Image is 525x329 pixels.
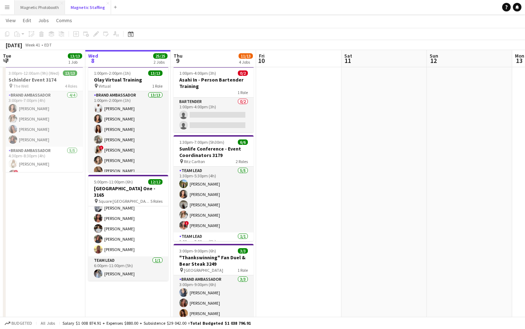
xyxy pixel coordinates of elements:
[148,179,162,185] span: 12/12
[174,167,254,232] app-card-role: Team Lead5/51:30pm-5:30pm (4h)[PERSON_NAME][PERSON_NAME][PERSON_NAME][PERSON_NAME]![PERSON_NAME]
[87,57,98,65] span: 8
[88,170,168,256] app-card-role: Server7/76:00pm-11:00pm (5h)[PERSON_NAME][PERSON_NAME][PERSON_NAME][PERSON_NAME][PERSON_NAME][PER...
[6,17,16,24] span: View
[174,98,254,132] app-card-role: Bartender0/21:00pm-4:00pm (3h)
[11,321,32,326] span: Budgeted
[239,59,252,65] div: 4 Jobs
[88,185,168,198] h3: [GEOGRAPHIC_DATA] One - 3165
[88,175,168,281] app-job-card: 5:00pm-11:00pm (6h)12/12[GEOGRAPHIC_DATA] One - 3165 Square [GEOGRAPHIC_DATA]5 RolesServer7/76:00...
[35,16,52,25] a: Jobs
[344,53,352,59] span: Sat
[63,70,77,76] span: 13/13
[174,66,254,132] app-job-card: 1:00pm-4:00pm (3h)0/2Asahi In - Person Bartender Training1 RoleBartender0/21:00pm-4:00pm (3h)
[179,248,216,254] span: 3:00pm-9:00pm (6h)
[174,254,254,267] h3: "Thankswinning" Fan Duel & Bear Steak 3249
[38,17,49,24] span: Jobs
[237,90,248,95] span: 1 Role
[3,16,19,25] a: View
[65,83,77,89] span: 4 Roles
[174,77,254,89] h3: Asahi In - Person Bartender Training
[258,57,265,65] span: 10
[15,0,65,14] button: Magnetic Photobooth
[56,17,72,24] span: Comms
[259,53,265,59] span: Fri
[174,275,254,320] app-card-role: Brand Ambassador3/33:00pm-9:00pm (6h)[PERSON_NAME][PERSON_NAME][PERSON_NAME]
[88,91,168,240] app-card-role: Brand Ambassador13/131:00pm-2:00pm (1h)[PERSON_NAME][PERSON_NAME][PERSON_NAME][PERSON_NAME]![PERS...
[174,244,254,320] app-job-card: 3:00pm-9:00pm (6h)3/3"Thankswinning" Fan Duel & Bear Steak 3249 [GEOGRAPHIC_DATA]1 RoleBrand Amba...
[236,159,248,164] span: 2 Roles
[20,16,34,25] a: Edit
[24,42,41,48] span: Week 41
[190,320,251,326] span: Total Budgeted $1 038 796.91
[430,53,438,59] span: Sun
[99,198,150,204] span: Square [GEOGRAPHIC_DATA]
[3,77,83,83] h3: Schinlder Event 3174
[14,170,18,174] span: !
[13,83,29,89] span: The Well
[148,70,162,76] span: 13/13
[185,221,189,225] span: !
[238,248,248,254] span: 3/3
[23,17,31,24] span: Edit
[184,267,223,273] span: [GEOGRAPHIC_DATA]
[99,83,111,89] span: Virtual
[68,53,82,59] span: 13/13
[174,135,254,241] app-job-card: 1:30pm-7:00pm (5h30m)6/6Sunlife Conference - Event Coordinators 3179 Ritz Carlton2 RolesTeam Lead...
[3,147,83,212] app-card-role: Brand Ambassador5/54:30pm-8:30pm (4h)[PERSON_NAME]![PERSON_NAME]
[6,41,22,49] div: [DATE]
[65,0,111,14] button: Magnetic Staffing
[94,179,133,185] span: 5:00pm-11:00pm (6h)
[238,139,248,145] span: 6/6
[88,77,168,83] h3: Olay Virtual Training
[88,53,98,59] span: Wed
[172,57,182,65] span: 9
[153,53,167,59] span: 25/25
[174,232,254,257] app-card-role: Team Lead1/12:00pm-7:00pm (5h)
[44,42,52,48] div: EDT
[9,70,59,76] span: 3:00pm-12:00am (9h) (Wed)
[152,83,162,89] span: 1 Role
[53,16,75,25] a: Comms
[3,66,83,172] app-job-card: 3:00pm-12:00am (9h) (Wed)13/13Schinlder Event 3174 The Well4 RolesBrand Ambassador4/43:00pm-7:00p...
[99,146,104,150] span: !
[514,57,524,65] span: 13
[179,139,224,145] span: 1:30pm-7:00pm (5h30m)
[88,66,168,172] app-job-card: 1:00pm-2:00pm (1h)13/13Olay Virtual Training Virtual1 RoleBrand Ambassador13/131:00pm-2:00pm (1h)...
[174,146,254,158] h3: Sunlife Conference - Event Coordinators 3179
[62,320,251,326] div: Salary $1 008 874.91 + Expenses $880.00 + Subsistence $29 042.00 =
[239,53,253,59] span: 11/13
[4,319,33,327] button: Budgeted
[343,57,352,65] span: 11
[174,53,182,59] span: Thu
[2,57,11,65] span: 7
[515,53,524,59] span: Mon
[429,57,438,65] span: 12
[88,256,168,281] app-card-role: Team Lead1/16:00pm-11:00pm (5h)[PERSON_NAME]
[94,70,131,76] span: 1:00pm-2:00pm (1h)
[184,159,205,164] span: Ritz Carlton
[237,267,248,273] span: 1 Role
[154,59,167,65] div: 2 Jobs
[179,70,216,76] span: 1:00pm-4:00pm (3h)
[3,91,83,147] app-card-role: Brand Ambassador4/43:00pm-7:00pm (4h)[PERSON_NAME][PERSON_NAME][PERSON_NAME][PERSON_NAME]
[39,320,56,326] span: All jobs
[3,53,11,59] span: Tue
[150,198,162,204] span: 5 Roles
[238,70,248,76] span: 0/2
[68,59,82,65] div: 1 Job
